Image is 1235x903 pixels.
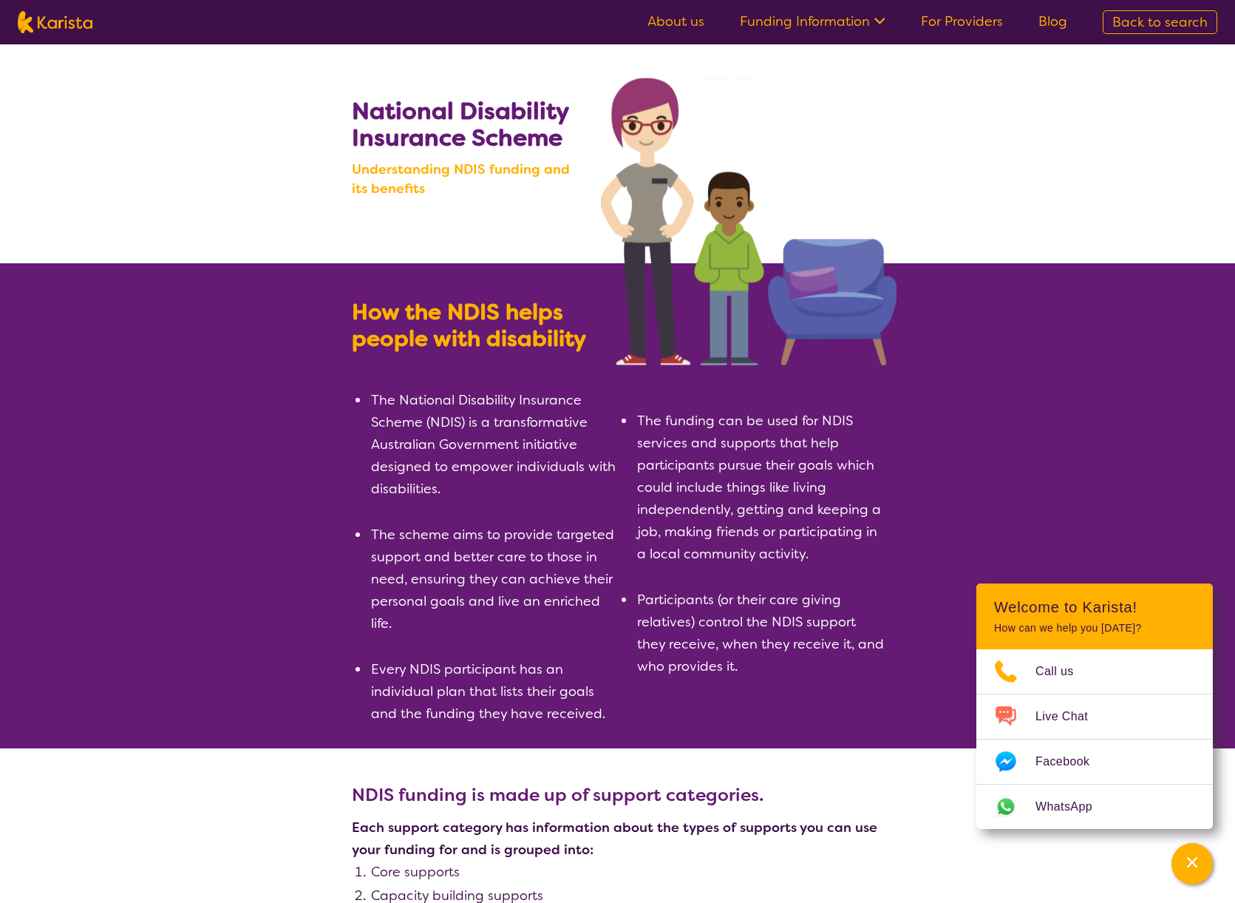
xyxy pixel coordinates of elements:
[994,598,1195,616] h2: Welcome to Karista!
[1171,843,1213,885] button: Channel Menu
[352,819,877,859] b: Each support category has information about the types of supports you can use your funding for an...
[352,160,588,198] b: Understanding NDIS funding and its benefits
[636,410,884,565] li: The funding can be used for NDIS services and supports that help participants pursue their goals ...
[352,297,586,354] b: How the NDIS helps people with disability
[1035,660,1092,683] span: Call us
[601,78,897,365] img: Search NDIS services with Karista
[921,13,1003,30] a: For Providers
[1035,796,1110,818] span: WhatsApp
[370,389,618,500] li: The National Disability Insurance Scheme (NDIS) is a transformative Australian Government initiat...
[1035,706,1106,728] span: Live Chat
[636,589,884,677] li: Participants (or their care giving relatives) control the NDIS support they receive, when they re...
[352,95,568,153] b: National Disability Insurance Scheme
[740,13,885,30] a: Funding Information
[370,658,618,725] li: Every NDIS participant has an individual plan that lists their goals and the funding they have re...
[1112,13,1208,31] span: Back to search
[647,13,704,30] a: About us
[994,622,1195,635] p: How can we help you [DATE]?
[1038,13,1067,30] a: Blog
[976,785,1213,829] a: Web link opens in a new tab.
[976,584,1213,829] div: Channel Menu
[1103,10,1217,34] a: Back to search
[370,861,884,883] li: Core supports
[18,11,92,33] img: Karista logo
[370,524,618,635] li: The scheme aims to provide targeted support and better care to those in need, ensuring they can a...
[352,784,763,806] b: NDIS funding is made up of support categories.
[976,649,1213,829] ul: Choose channel
[1035,751,1107,773] span: Facebook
